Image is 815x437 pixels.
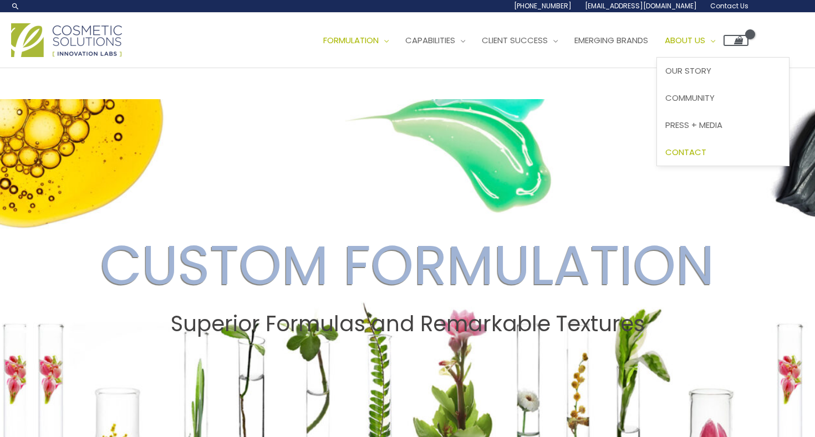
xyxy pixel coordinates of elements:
[657,138,789,166] a: Contact
[657,111,789,138] a: Press + Media
[473,24,566,57] a: Client Success
[657,85,789,112] a: Community
[665,146,706,158] span: Contact
[710,1,748,11] span: Contact Us
[11,311,804,337] h2: Superior Formulas and Remarkable Textures
[307,24,748,57] nav: Site Navigation
[724,35,748,46] a: View Shopping Cart, empty
[323,34,379,46] span: Formulation
[11,23,122,57] img: Cosmetic Solutions Logo
[11,233,804,298] h2: CUSTOM FORMULATION
[665,92,715,104] span: Community
[482,34,548,46] span: Client Success
[574,34,648,46] span: Emerging Brands
[405,34,455,46] span: Capabilities
[11,2,20,11] a: Search icon link
[566,24,656,57] a: Emerging Brands
[665,119,722,131] span: Press + Media
[657,58,789,85] a: Our Story
[514,1,572,11] span: [PHONE_NUMBER]
[397,24,473,57] a: Capabilities
[665,34,705,46] span: About Us
[656,24,724,57] a: About Us
[585,1,697,11] span: [EMAIL_ADDRESS][DOMAIN_NAME]
[315,24,397,57] a: Formulation
[665,65,711,76] span: Our Story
